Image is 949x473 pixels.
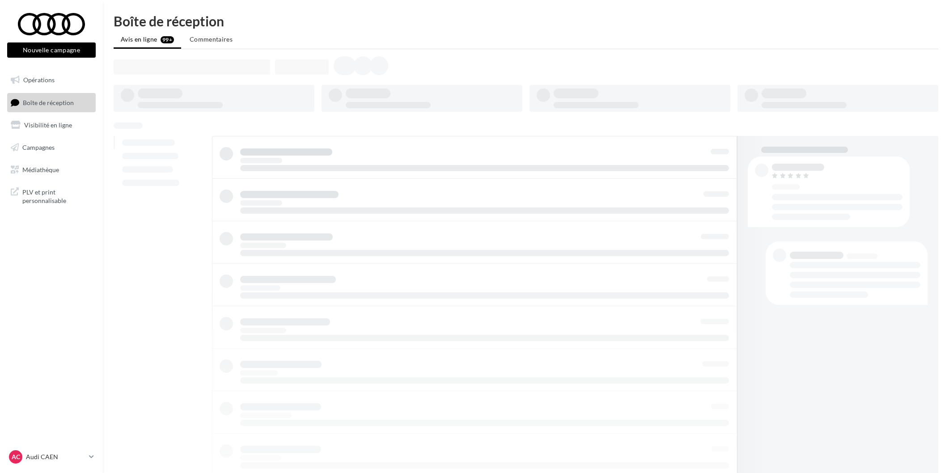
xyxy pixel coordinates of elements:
[5,93,97,112] a: Boîte de réception
[5,138,97,157] a: Campagnes
[5,71,97,89] a: Opérations
[7,42,96,58] button: Nouvelle campagne
[23,98,74,106] span: Boîte de réception
[24,121,72,129] span: Visibilité en ligne
[12,452,20,461] span: AC
[7,448,96,465] a: AC Audi CAEN
[23,76,55,84] span: Opérations
[5,160,97,179] a: Médiathèque
[5,116,97,135] a: Visibilité en ligne
[5,182,97,209] a: PLV et print personnalisable
[114,14,938,28] div: Boîte de réception
[22,186,92,205] span: PLV et print personnalisable
[26,452,85,461] p: Audi CAEN
[190,35,233,43] span: Commentaires
[22,144,55,151] span: Campagnes
[22,165,59,173] span: Médiathèque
